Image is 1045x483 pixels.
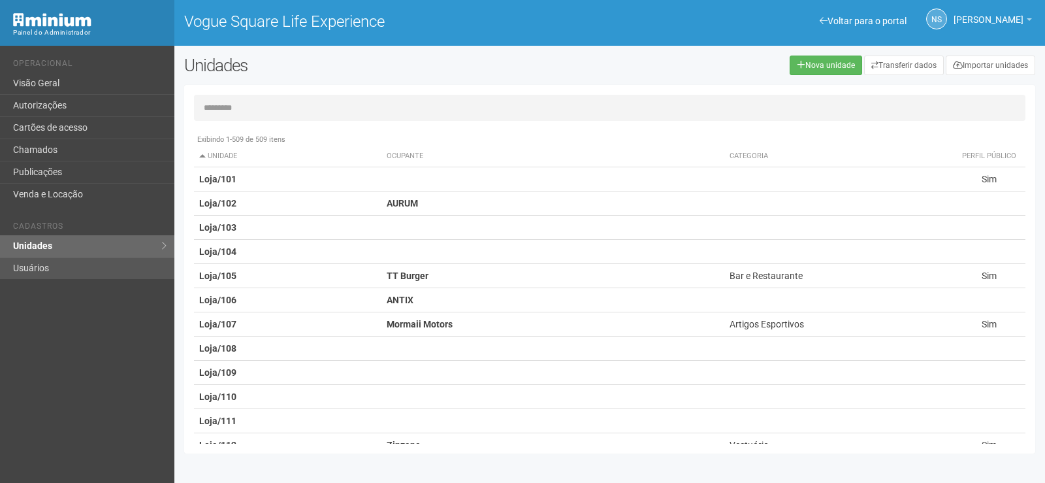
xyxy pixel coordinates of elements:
[982,174,997,184] span: Sim
[199,271,236,281] strong: Loja/105
[387,295,413,305] strong: ANTIX
[982,319,997,329] span: Sim
[954,16,1032,27] a: [PERSON_NAME]
[387,198,418,208] strong: AURUM
[184,13,600,30] h1: Vogue Square Life Experience
[199,440,236,450] strong: Loja/112
[724,312,953,337] td: Artigos Esportivos
[387,440,421,450] strong: Zinzane
[199,391,236,402] strong: Loja/110
[184,56,528,75] h2: Unidades
[982,271,997,281] span: Sim
[199,416,236,426] strong: Loja/111
[790,56,862,75] a: Nova unidade
[13,13,91,27] img: Minium
[199,295,236,305] strong: Loja/106
[926,8,947,29] a: NS
[387,271,428,281] strong: TT Burger
[381,146,724,167] th: Ocupante: activate to sort column ascending
[982,440,997,450] span: Sim
[952,146,1025,167] th: Perfil público: activate to sort column ascending
[199,174,236,184] strong: Loja/101
[724,264,953,288] td: Bar e Restaurante
[13,59,165,73] li: Operacional
[387,319,453,329] strong: Mormaii Motors
[820,16,907,26] a: Voltar para o portal
[199,222,236,233] strong: Loja/103
[199,319,236,329] strong: Loja/107
[13,27,165,39] div: Painel do Administrador
[199,246,236,257] strong: Loja/104
[724,146,953,167] th: Categoria: activate to sort column ascending
[194,134,1025,146] div: Exibindo 1-509 de 509 itens
[864,56,944,75] a: Transferir dados
[13,222,165,235] li: Cadastros
[199,343,236,354] strong: Loja/108
[199,198,236,208] strong: Loja/102
[199,367,236,378] strong: Loja/109
[194,146,382,167] th: Unidade: activate to sort column descending
[724,433,953,458] td: Vestuário
[946,56,1035,75] a: Importar unidades
[954,2,1023,25] span: Nicolle Silva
